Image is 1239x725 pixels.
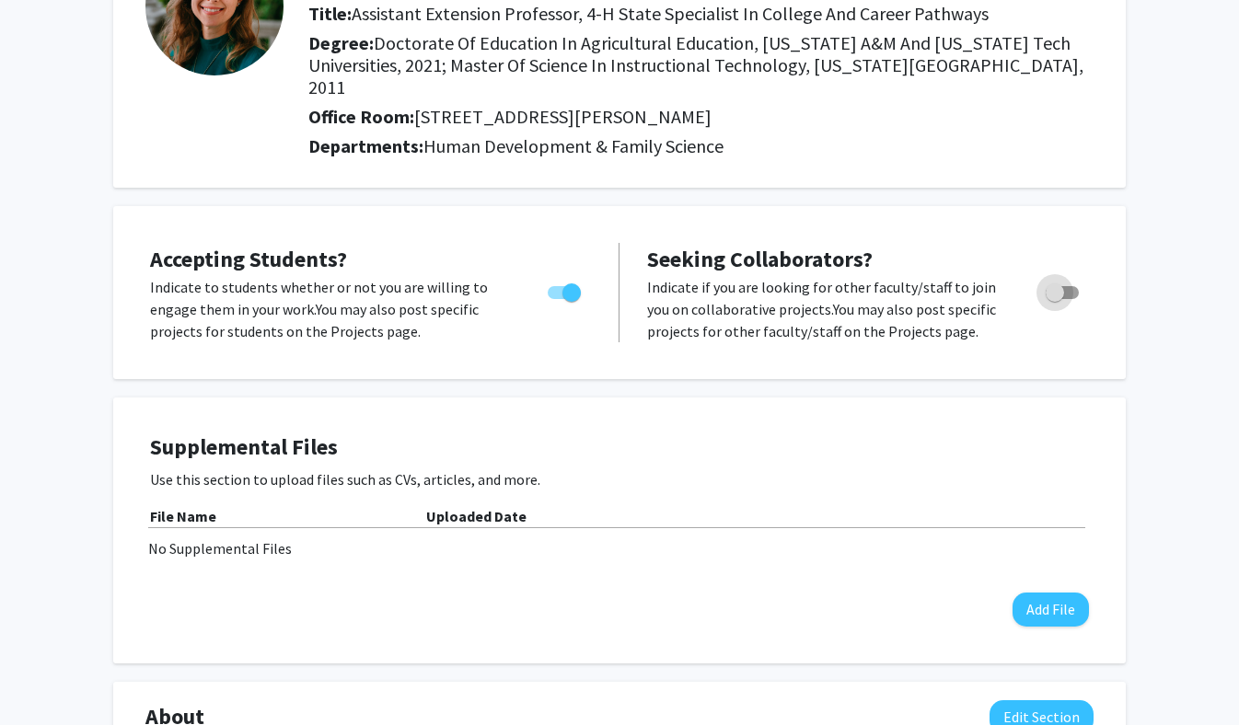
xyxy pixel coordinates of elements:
div: No Supplemental Files [148,537,1091,559]
p: Indicate to students whether or not you are willing to engage them in your work. You may also pos... [150,276,513,342]
span: Human Development & Family Science [423,134,724,157]
h2: Degree: [308,32,1094,98]
button: Add File [1013,593,1089,627]
p: Use this section to upload files such as CVs, articles, and more. [150,468,1089,490]
span: [STREET_ADDRESS][PERSON_NAME] [414,105,712,128]
span: Assistant Extension Professor, 4-H State Specialist In College And Career Pathways [352,2,989,25]
b: Uploaded Date [426,507,527,525]
h2: Departments: [295,135,1107,157]
div: Toggle [1038,276,1089,304]
h2: Title: [308,3,1094,25]
span: Accepting Students? [150,245,347,273]
b: File Name [150,507,216,525]
h4: Supplemental Files [150,434,1089,461]
iframe: Chat [14,642,78,711]
h2: Office Room: [308,106,1094,128]
span: Doctorate Of Education In Agricultural Education, [US_STATE] A&M And [US_STATE] Tech Universities... [308,31,1083,98]
div: Toggle [540,276,591,304]
p: Indicate if you are looking for other faculty/staff to join you on collaborative projects. You ma... [647,276,1011,342]
span: Seeking Collaborators? [647,245,873,273]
